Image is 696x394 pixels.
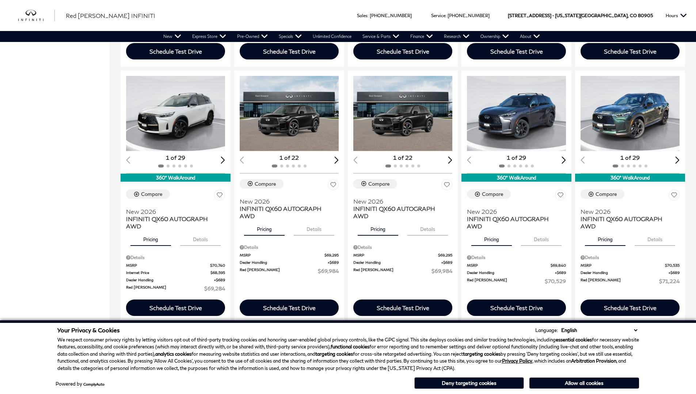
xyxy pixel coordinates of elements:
[581,76,681,151] div: 1 / 2
[240,252,324,258] span: MSRP
[232,31,273,42] a: Pre-Owned
[126,203,225,230] a: New 2026INFINITI QX60 AUTOGRAPH AWD
[328,179,339,193] button: Save Vehicle
[353,252,452,258] a: MSRP $69,295
[581,154,680,162] div: 1 of 29
[659,277,680,285] span: $71,224
[210,263,225,268] span: $70,740
[368,181,390,187] div: Compare
[529,378,639,389] button: Allow all cookies
[441,260,452,265] span: $689
[294,220,334,236] button: details tab
[328,260,339,265] span: $689
[57,327,120,333] span: Your Privacy & Cookies
[581,208,674,215] span: New 2026
[240,205,333,220] span: INFINITI QX60 AUTOGRAPH AWD
[405,31,438,42] a: Finance
[581,189,624,199] button: Compare Vehicle
[187,31,232,42] a: Express Store
[66,12,155,19] span: Red [PERSON_NAME] INFINITI
[324,252,339,258] span: $69,295
[353,267,431,275] span: Red [PERSON_NAME]
[475,31,514,42] a: Ownership
[66,11,155,20] a: Red [PERSON_NAME] INFINITI
[149,48,202,55] div: Schedule Test Drive
[596,191,617,197] div: Compare
[467,277,566,285] a: Red [PERSON_NAME] $70,529
[669,189,680,203] button: Save Vehicle
[581,43,680,59] div: Schedule Test Drive - INFINITI QX60 AUTOGRAPH AWD
[551,263,566,268] span: $69,840
[130,230,171,246] button: pricing tab
[353,205,447,220] span: INFINITI QX60 AUTOGRAPH AWD
[467,263,566,268] a: MSRP $69,840
[467,300,566,316] div: Schedule Test Drive - INFINITI QX60 AUTOGRAPH AWD
[604,304,657,311] div: Schedule Test Drive
[307,31,357,42] a: Unlimited Confidence
[353,300,452,316] div: Schedule Test Drive - INFINITI QX60 AUTOGRAPH AWD
[467,277,545,285] span: Red [PERSON_NAME]
[126,285,204,292] span: Red [PERSON_NAME]
[353,76,453,151] img: 2026 INFINITI QX60 AUTOGRAPH AWD 1
[126,43,225,59] div: Schedule Test Drive - INFINITI QX60 SPORT AWD
[581,300,680,316] div: Schedule Test Drive - INFINITI QX60 AUTOGRAPH AWD
[240,252,339,258] a: MSRP $69,295
[126,285,225,292] a: Red [PERSON_NAME] $69,284
[141,191,163,197] div: Compare
[490,304,543,311] div: Schedule Test Drive
[431,267,452,275] span: $69,984
[240,179,284,189] button: Compare Vehicle
[126,154,225,162] div: 1 of 29
[240,300,339,316] div: Schedule Test Drive - INFINITI QX60 AUTOGRAPH AWD
[240,267,339,275] a: Red [PERSON_NAME] $69,984
[353,198,447,205] span: New 2026
[358,220,398,236] button: pricing tab
[669,270,680,275] span: $689
[240,193,339,220] a: New 2026INFINITI QX60 AUTOGRAPH AWD
[581,263,665,268] span: MSRP
[467,43,566,59] div: Schedule Test Drive - INFINITI QX60 AUTOGRAPH AWD
[535,328,558,333] div: Language:
[315,351,353,357] strong: targeting cookies
[502,358,532,364] a: Privacy Policy
[675,157,680,163] div: Next slide
[126,254,225,261] div: Pricing Details - INFINITI QX60 AUTOGRAPH AWD
[214,277,225,283] span: $689
[149,304,202,311] div: Schedule Test Drive
[467,270,555,275] span: Dealer Handling
[210,270,225,275] span: $68,595
[353,260,452,265] a: Dealer Handling $689
[431,13,445,18] span: Service
[377,48,429,55] div: Schedule Test Drive
[377,304,429,311] div: Schedule Test Drive
[467,263,551,268] span: MSRP
[562,157,566,163] div: Next slide
[126,270,225,275] a: Internet Price $68,595
[467,203,566,230] a: New 2026INFINITI QX60 AUTOGRAPH AWD
[273,31,307,42] a: Specials
[263,48,316,55] div: Schedule Test Drive
[353,76,453,151] div: 1 / 2
[581,277,659,285] span: Red [PERSON_NAME]
[126,277,225,283] a: Dealer Handling $689
[545,277,566,285] span: $70,529
[556,337,592,343] strong: essential cookies
[581,270,669,275] span: Dealer Handling
[441,179,452,193] button: Save Vehicle
[581,263,680,268] a: MSRP $70,535
[581,76,681,151] img: 2026 INFINITI QX60 AUTOGRAPH AWD 1
[126,263,225,268] a: MSRP $70,740
[240,76,340,151] img: 2026 INFINITI QX60 AUTOGRAPH AWD 1
[467,154,566,162] div: 1 of 29
[126,76,226,151] img: 2026 INFINITI QX60 AUTOGRAPH AWD 1
[126,208,220,215] span: New 2026
[240,267,318,275] span: Red [PERSON_NAME]
[318,267,339,275] span: $69,984
[581,254,680,261] div: Pricing Details - INFINITI QX60 AUTOGRAPH AWD
[83,382,104,386] a: ComplyAuto
[467,76,567,151] div: 1 / 2
[490,48,543,55] div: Schedule Test Drive
[357,31,405,42] a: Service & Parts
[461,174,571,182] div: 360° WalkAround
[240,154,339,162] div: 1 of 22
